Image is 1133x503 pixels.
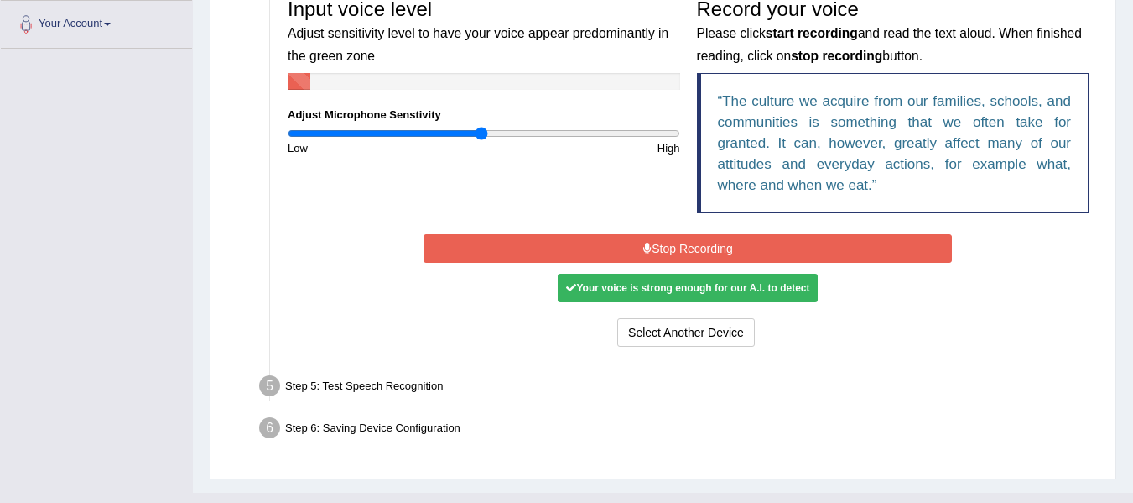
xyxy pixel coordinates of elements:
button: Stop Recording [424,234,952,263]
div: Your voice is strong enough for our A.I. to detect [558,274,818,302]
div: Step 5: Test Speech Recognition [252,370,1108,407]
div: Low [279,140,484,156]
b: stop recording [791,49,882,63]
div: High [484,140,689,156]
b: start recording [766,26,858,40]
div: Step 6: Saving Device Configuration [252,412,1108,449]
small: Adjust sensitivity level to have your voice appear predominantly in the green zone [288,26,668,62]
button: Select Another Device [617,318,755,347]
label: Adjust Microphone Senstivity [288,107,441,123]
small: Please click and read the text aloud. When finished reading, click on button. [697,26,1082,62]
q: The culture we acquire from our families, schools, and communities is something that we often tak... [718,93,1072,193]
a: Your Account [1,1,192,43]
